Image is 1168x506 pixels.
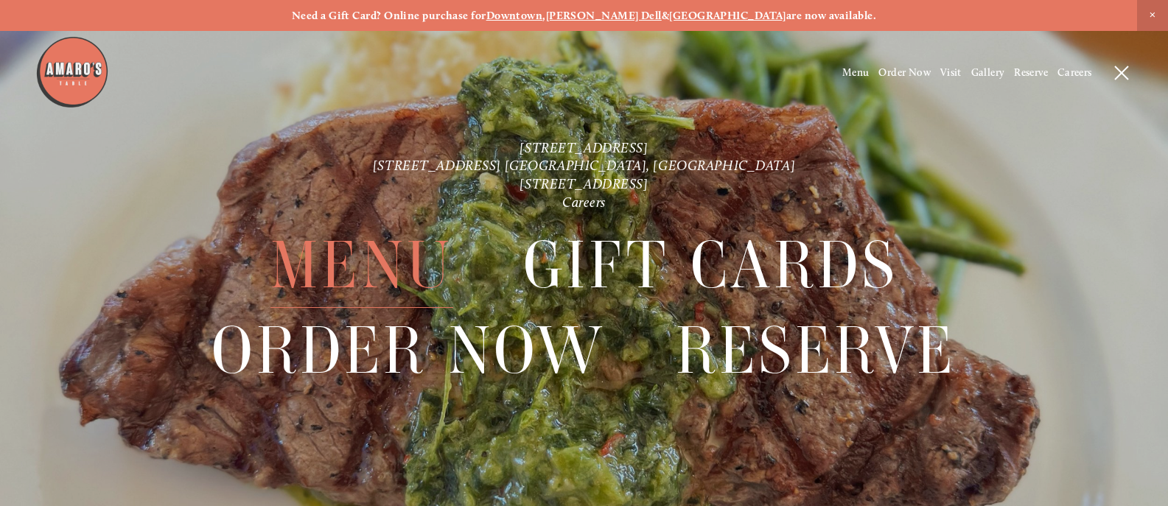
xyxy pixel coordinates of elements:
[842,66,870,79] a: Menu
[35,35,109,109] img: Amaro's Table
[971,66,1005,79] a: Gallery
[786,9,876,22] strong: are now available.
[676,309,957,393] span: Reserve
[211,309,605,393] a: Order Now
[523,223,898,307] a: Gift Cards
[1014,66,1048,79] a: Reserve
[292,9,486,22] strong: Need a Gift Card? Online purchase for
[520,139,648,156] a: [STREET_ADDRESS]
[523,223,898,308] span: Gift Cards
[662,9,669,22] strong: &
[940,66,962,79] a: Visit
[520,175,648,192] a: [STREET_ADDRESS]
[542,9,545,22] strong: ,
[270,223,453,308] span: Menu
[486,9,543,22] a: Downtown
[270,223,453,307] a: Menu
[546,9,662,22] a: [PERSON_NAME] Dell
[562,194,606,211] a: Careers
[878,66,931,79] a: Order Now
[669,9,786,22] a: [GEOGRAPHIC_DATA]
[1057,66,1092,79] a: Careers
[373,157,795,174] a: [STREET_ADDRESS] [GEOGRAPHIC_DATA], [GEOGRAPHIC_DATA]
[676,309,957,393] a: Reserve
[211,309,605,393] span: Order Now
